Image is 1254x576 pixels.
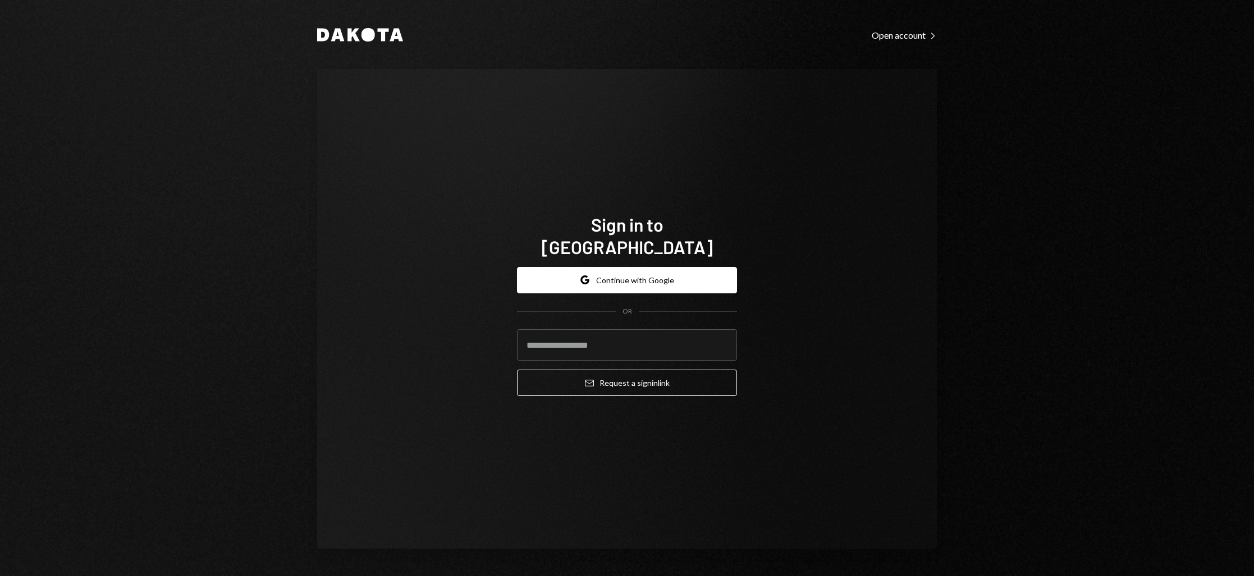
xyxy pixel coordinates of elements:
[517,267,737,293] button: Continue with Google
[872,30,937,41] div: Open account
[872,29,937,41] a: Open account
[517,213,737,258] h1: Sign in to [GEOGRAPHIC_DATA]
[517,370,737,396] button: Request a signinlink
[623,307,632,316] div: OR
